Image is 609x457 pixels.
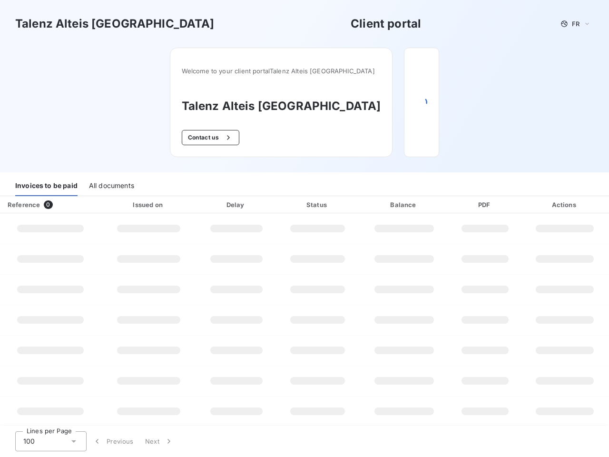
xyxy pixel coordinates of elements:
[451,200,519,209] div: PDF
[15,15,215,32] h3: Talenz Alteis [GEOGRAPHIC_DATA]
[522,200,607,209] div: Actions
[87,431,139,451] button: Previous
[103,200,195,209] div: Issued on
[182,130,239,145] button: Contact us
[351,15,421,32] h3: Client portal
[361,200,448,209] div: Balance
[572,20,580,28] span: FR
[139,431,179,451] button: Next
[15,176,78,196] div: Invoices to be paid
[89,176,134,196] div: All documents
[8,201,40,209] div: Reference
[44,200,52,209] span: 0
[23,437,35,446] span: 100
[182,98,381,115] h3: Talenz Alteis [GEOGRAPHIC_DATA]
[198,200,274,209] div: Delay
[182,67,381,75] span: Welcome to your client portal Talenz Alteis [GEOGRAPHIC_DATA]
[278,200,357,209] div: Status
